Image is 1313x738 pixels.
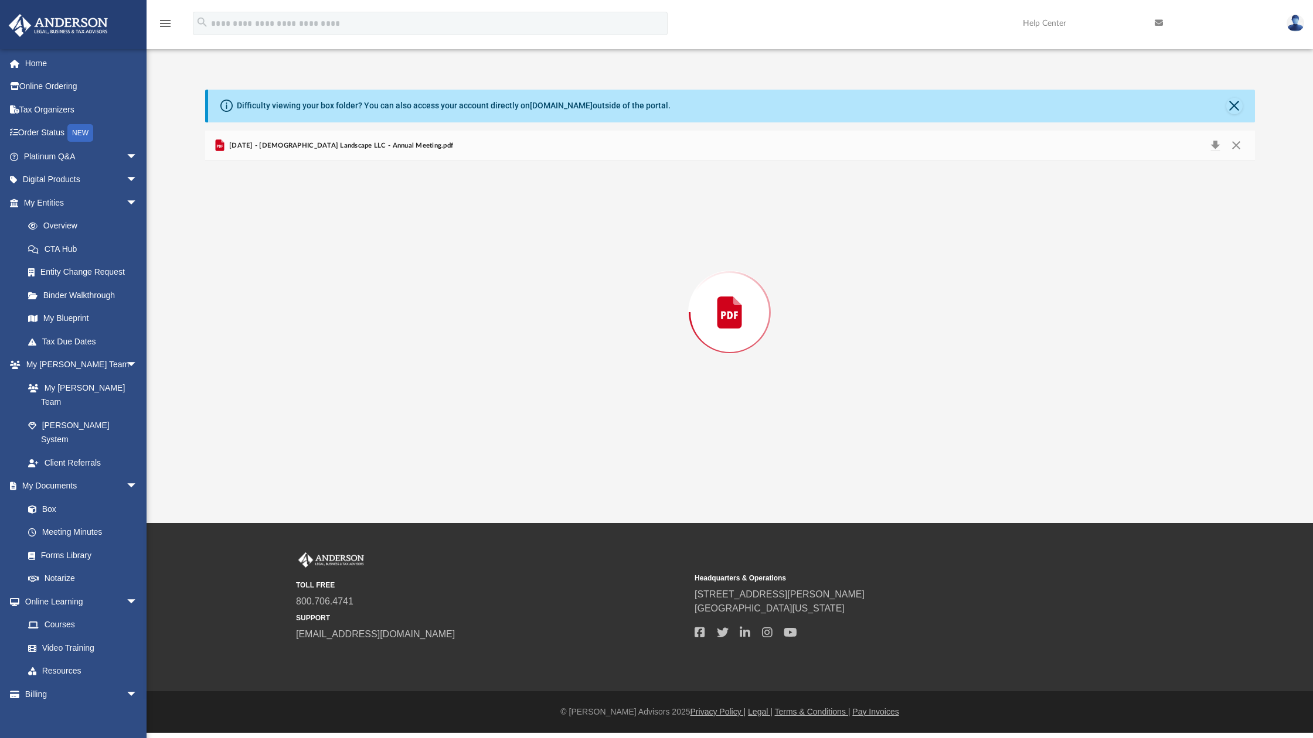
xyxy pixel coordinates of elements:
i: search [196,16,209,29]
span: arrow_drop_down [126,353,149,377]
span: arrow_drop_down [126,145,149,169]
a: Digital Productsarrow_drop_down [8,168,155,192]
a: My [PERSON_NAME] Team [16,376,144,414]
a: Notarize [16,567,149,590]
span: [DATE] - [DEMOGRAPHIC_DATA] Landscape LLC - Annual Meeting.pdf [227,141,454,151]
a: Video Training [16,636,144,660]
a: Box [16,497,144,521]
a: 800.706.4741 [296,596,353,606]
small: Headquarters & Operations [695,573,1085,583]
button: Download [1205,138,1226,154]
a: [EMAIL_ADDRESS][DOMAIN_NAME] [296,629,455,639]
a: My Blueprint [16,307,149,330]
a: My Entitiesarrow_drop_down [8,191,155,214]
a: Online Ordering [8,75,155,98]
img: Anderson Advisors Platinum Portal [5,14,111,37]
div: Difficulty viewing your box folder? You can also access your account directly on outside of the p... [237,100,671,112]
small: SUPPORT [296,613,686,623]
a: [DOMAIN_NAME] [530,101,593,110]
button: Close [1226,138,1247,154]
a: menu [158,22,172,30]
a: My Documentsarrow_drop_down [8,474,149,498]
a: Resources [16,660,149,683]
a: Courses [16,613,149,637]
a: Billingarrow_drop_down [8,682,155,706]
a: [PERSON_NAME] System [16,414,149,451]
div: NEW [67,124,93,142]
a: Legal | [748,707,773,716]
a: Overview [16,214,155,238]
a: Pay Invoices [852,707,899,716]
a: Forms Library [16,544,144,567]
div: Preview [205,131,1255,464]
i: menu [158,16,172,30]
a: Client Referrals [16,451,149,474]
button: Close [1226,98,1243,114]
a: [STREET_ADDRESS][PERSON_NAME] [695,589,865,599]
a: Tax Due Dates [16,330,155,353]
a: Meeting Minutes [16,521,149,544]
img: Anderson Advisors Platinum Portal [296,552,366,568]
a: Tax Organizers [8,98,155,121]
a: Terms & Conditions | [775,707,851,716]
a: Binder Walkthrough [16,283,155,307]
a: Online Learningarrow_drop_down [8,590,149,613]
span: arrow_drop_down [126,682,149,706]
a: CTA Hub [16,237,155,261]
a: Order StatusNEW [8,121,155,145]
a: Privacy Policy | [690,707,746,716]
span: arrow_drop_down [126,168,149,192]
span: arrow_drop_down [126,474,149,498]
a: Platinum Q&Aarrow_drop_down [8,145,155,168]
a: Entity Change Request [16,261,155,284]
a: Home [8,52,155,75]
a: [GEOGRAPHIC_DATA][US_STATE] [695,603,845,613]
span: arrow_drop_down [126,590,149,614]
a: My [PERSON_NAME] Teamarrow_drop_down [8,353,149,377]
small: TOLL FREE [296,580,686,590]
div: © [PERSON_NAME] Advisors 2025 [147,706,1313,718]
img: User Pic [1287,15,1304,32]
span: arrow_drop_down [126,191,149,215]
